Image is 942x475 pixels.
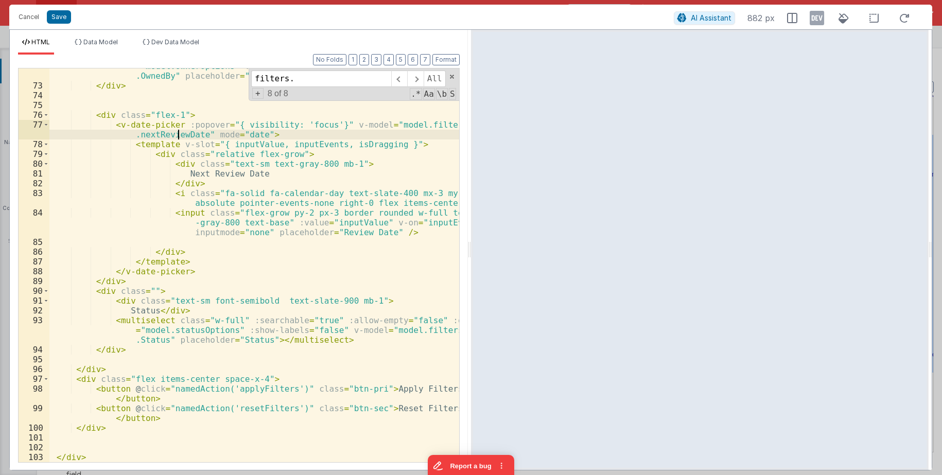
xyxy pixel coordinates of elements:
div: 78 [19,139,49,149]
div: 92 [19,306,49,315]
div: 84 [19,208,49,237]
button: 7 [420,54,430,65]
span: Toggel Replace mode [252,88,264,99]
div: 102 [19,443,49,452]
div: 91 [19,296,49,306]
div: 94 [19,345,49,355]
span: Dev Data Model [151,38,199,46]
div: 88 [19,267,49,276]
span: RegExp Search [410,88,422,100]
span: Search In Selection [449,88,456,100]
span: AI Assistant [691,13,731,22]
button: 2 [359,54,369,65]
span: 8 of 8 [264,89,292,98]
span: Data Model [83,38,118,46]
div: 77 [19,120,49,139]
button: 3 [371,54,381,65]
span: HTML [31,38,50,46]
div: 101 [19,433,49,443]
button: 4 [383,54,394,65]
input: Search for [251,71,391,87]
div: 86 [19,247,49,257]
div: 103 [19,452,49,462]
button: 1 [348,54,357,65]
div: 96 [19,364,49,374]
div: 81 [19,169,49,179]
div: 87 [19,257,49,267]
button: 5 [396,54,406,65]
button: Cancel [13,10,44,24]
button: Format [432,54,460,65]
div: 90 [19,286,49,296]
span: 882 px [747,12,775,24]
button: No Folds [313,54,346,65]
div: 73 [19,81,49,91]
div: 79 [19,149,49,159]
div: 82 [19,179,49,188]
div: 75 [19,100,49,110]
span: Alt-Enter [424,71,446,87]
div: 98 [19,384,49,403]
div: 95 [19,355,49,364]
span: Whole Word Search [436,88,448,100]
span: CaseSensitive Search [423,88,435,100]
div: 74 [19,91,49,100]
div: 100 [19,423,49,433]
div: 80 [19,159,49,169]
div: 83 [19,188,49,208]
button: AI Assistant [674,11,735,25]
div: 97 [19,374,49,384]
div: 85 [19,237,49,247]
button: 6 [408,54,418,65]
div: 76 [19,110,49,120]
div: 93 [19,315,49,345]
div: 89 [19,276,49,286]
button: Save [47,10,71,24]
div: 99 [19,403,49,423]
